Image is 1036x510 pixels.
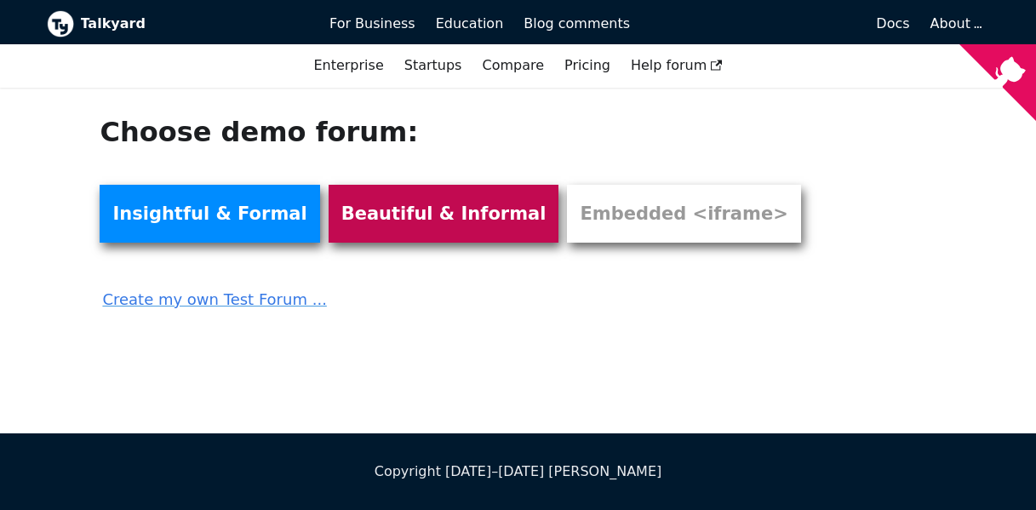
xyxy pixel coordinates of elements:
[100,115,763,149] h1: Choose demo forum:
[100,185,319,243] a: Insightful & Formal
[876,15,909,32] span: Docs
[47,461,990,483] div: Copyright [DATE]–[DATE] [PERSON_NAME]
[319,9,426,38] a: For Business
[303,51,393,80] a: Enterprise
[513,9,640,38] a: Blog comments
[394,51,472,80] a: Startups
[621,51,733,80] a: Help forum
[524,15,630,32] span: Blog comments
[47,10,306,37] a: Talkyard logoTalkyard
[81,13,306,35] b: Talkyard
[554,51,621,80] a: Pricing
[640,9,920,38] a: Docs
[100,275,763,312] a: Create my own Test Forum ...
[567,185,800,243] a: Embedded <iframe>
[426,9,514,38] a: Education
[47,10,74,37] img: Talkyard logo
[329,15,415,32] span: For Business
[631,57,723,73] span: Help forum
[436,15,504,32] span: Education
[482,57,544,73] a: Compare
[329,185,559,243] a: Beautiful & Informal
[930,15,980,32] a: About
